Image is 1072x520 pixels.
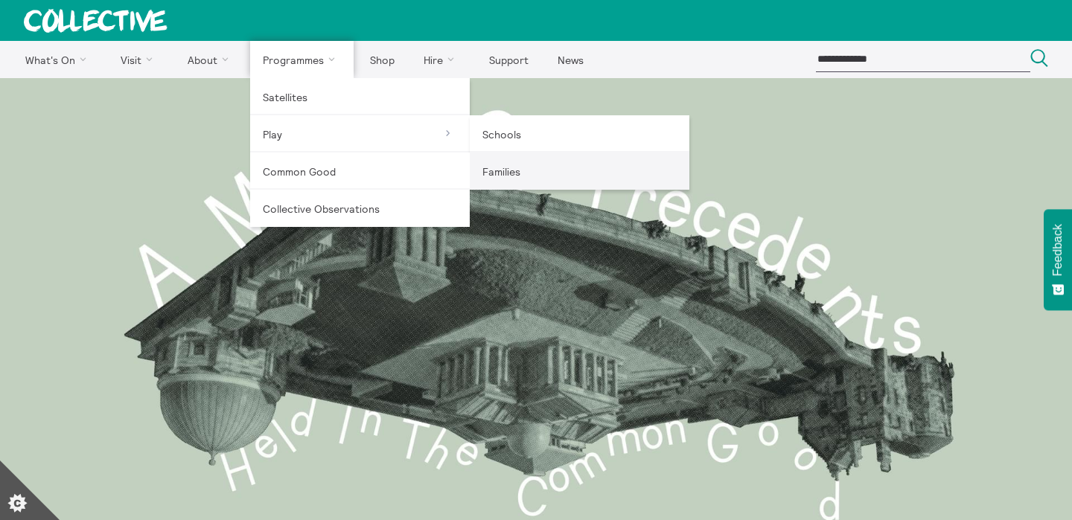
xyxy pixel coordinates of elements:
[357,41,407,78] a: Shop
[250,41,354,78] a: Programmes
[174,41,247,78] a: About
[108,41,172,78] a: Visit
[250,190,470,227] a: Collective Observations
[250,115,470,153] a: Play
[250,153,470,190] a: Common Good
[470,115,689,153] a: Schools
[250,78,470,115] a: Satellites
[12,41,105,78] a: What's On
[470,153,689,190] a: Families
[1044,209,1072,310] button: Feedback - Show survey
[476,41,541,78] a: Support
[544,41,596,78] a: News
[411,41,473,78] a: Hire
[1051,224,1065,276] span: Feedback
